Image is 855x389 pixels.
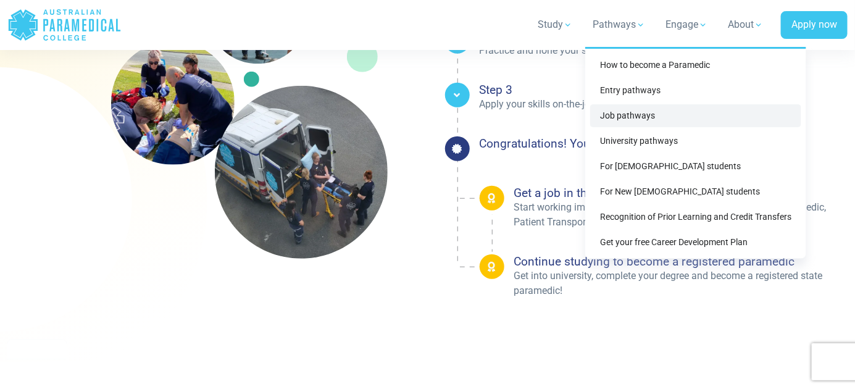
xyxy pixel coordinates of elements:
[480,97,848,112] p: Apply your skills on-the-job at clinical placements
[514,200,848,230] p: Start working immediately as an EMT, ESO, Event Medic, Industry Medic, Patient Transport Officer,...
[514,186,848,200] h4: Get a job in the sector
[480,43,848,58] p: Practice and hone your skills at clinical workshops
[480,136,848,151] h4: Congratulations! You’re now nationally qualified!
[514,269,848,298] p: Get into university, complete your degree and become a registered state paramedic!
[514,254,848,269] h4: Continue studying to become a registered paramedic
[480,83,848,97] h4: Step 3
